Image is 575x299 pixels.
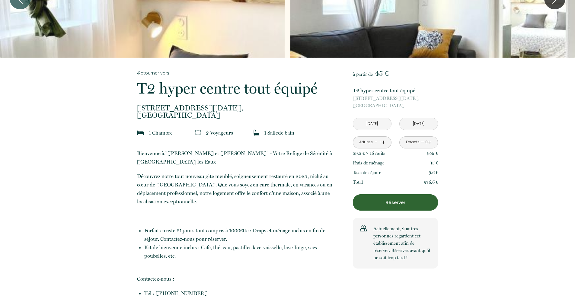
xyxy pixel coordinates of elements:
[353,159,385,167] p: Frais de ménage
[355,199,436,206] p: Réserver
[353,169,381,176] p: Taxe de séjour
[425,139,428,145] div: 0
[137,149,335,166] p: Bienvenue à "[PERSON_NAME] et [PERSON_NAME]" - Votre Refuge de Sérénité à [GEOGRAPHIC_DATA] les Eaux
[137,104,335,119] p: [GEOGRAPHIC_DATA]
[379,139,382,145] div: 1
[149,129,173,137] p: 1 Chambre
[353,150,385,157] p: 59.5 € × 16 nuit
[429,169,438,176] p: 9.6 €
[421,138,424,147] a: -
[353,95,438,109] p: [GEOGRAPHIC_DATA]
[424,179,438,186] p: 976.6 €
[406,139,420,145] div: Enfants
[359,139,373,145] div: Adultes
[375,69,388,78] span: 45 €
[373,225,431,261] p: Actuellement, 2 autres personnes regardent cet établissement afin de réserver. Réservez avant qu’...
[144,289,335,297] li: Tél : [PHONE_NUMBER]
[428,138,432,147] a: +
[430,159,438,167] p: 15 €
[353,194,438,211] button: Réserver
[427,150,438,157] p: 952 €
[137,172,335,206] p: Découvrez notre tout nouveau gîte meublé, soigneusement restauré en 2023, niché au cœur de [GEOGR...
[137,81,335,96] p: T2 hyper centre tout équipé
[195,130,201,136] img: guests
[360,225,367,232] img: users
[353,72,373,77] span: à partir de
[137,104,335,112] span: [STREET_ADDRESS][DATE],
[353,95,438,102] span: [STREET_ADDRESS][DATE],
[231,130,233,136] span: s
[144,243,335,260] li: Kit de bienvenue inclus : Café, thé, eau, pastilles lave-vaisselle, lave-linge, sacs poubelles, etc.
[137,275,335,283] p: Contactez-nous :
[206,129,233,137] p: 2 Voyageur
[353,118,391,130] input: Arrivée
[383,151,385,156] span: s
[144,226,335,243] li: Forfait curiste 21 jours tout compris à 1000€ttc : Draps et ménage inclus en fin de séjour. Conta...
[353,179,363,186] p: Total
[375,138,378,147] a: -
[264,129,294,137] p: 1 Salle de bain
[400,118,438,130] input: Départ
[382,138,385,147] a: +
[353,86,438,95] p: T2 hyper centre tout équipé
[137,70,335,76] a: Retourner vers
